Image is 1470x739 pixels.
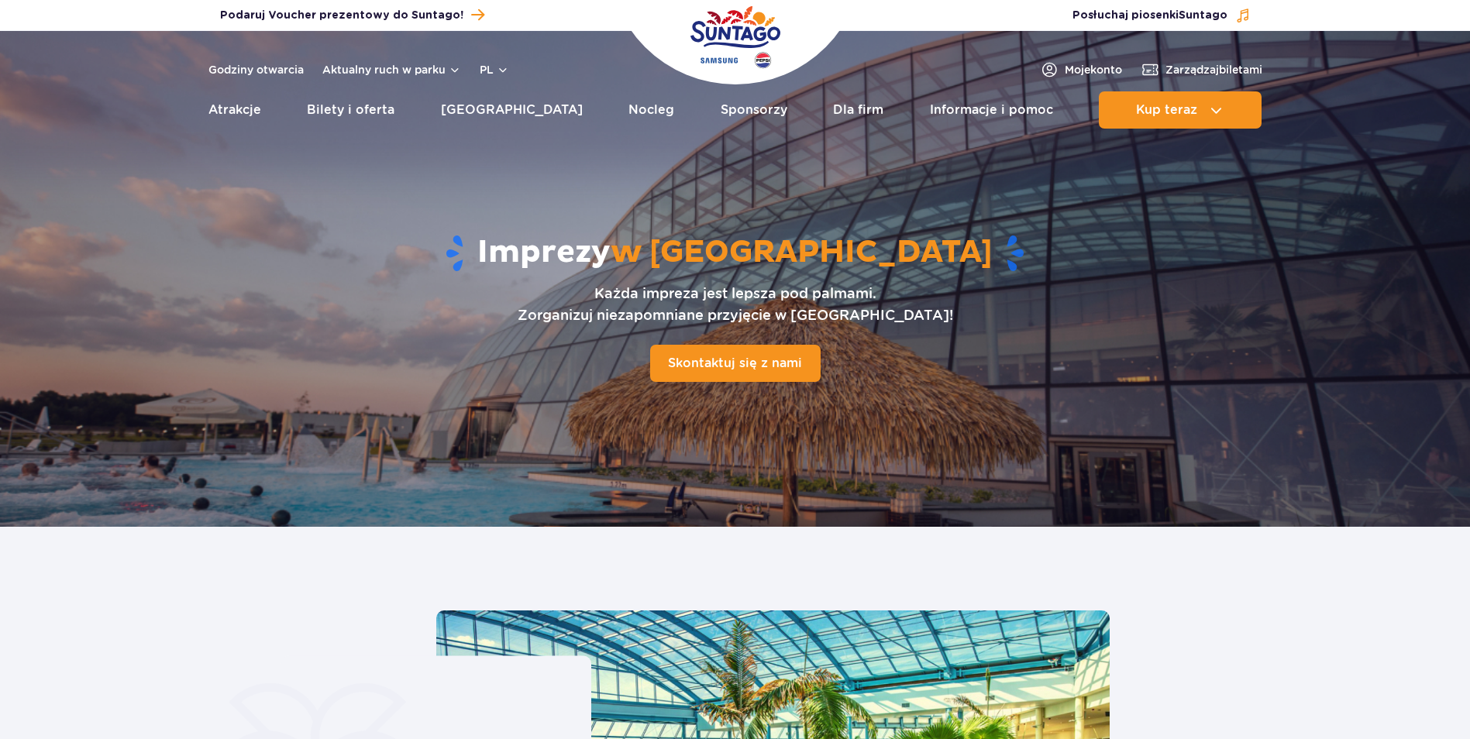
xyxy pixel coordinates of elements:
[1065,62,1122,77] span: Moje konto
[611,233,993,272] span: w [GEOGRAPHIC_DATA]
[220,5,484,26] a: Podaruj Voucher prezentowy do Suntago!
[1099,91,1262,129] button: Kup teraz
[1072,8,1251,23] button: Posłuchaj piosenkiSuntago
[930,91,1053,129] a: Informacje i pomoc
[441,91,583,129] a: [GEOGRAPHIC_DATA]
[1165,62,1262,77] span: Zarządzaj biletami
[208,62,304,77] a: Godziny otwarcia
[208,91,261,129] a: Atrakcje
[220,8,463,23] span: Podaruj Voucher prezentowy do Suntago!
[237,233,1234,273] h1: Imprezy
[721,91,787,129] a: Sponsorzy
[1072,8,1227,23] span: Posłuchaj piosenki
[322,64,461,76] button: Aktualny ruch w parku
[307,91,394,129] a: Bilety i oferta
[1141,60,1262,79] a: Zarządzajbiletami
[668,356,802,370] span: Skontaktuj się z nami
[480,62,509,77] button: pl
[1179,10,1227,21] span: Suntago
[518,283,953,326] p: Każda impreza jest lepsza pod palmami. Zorganizuj niezapomniane przyjęcie w [GEOGRAPHIC_DATA]!
[650,345,821,382] a: Skontaktuj się z nami
[1040,60,1122,79] a: Mojekonto
[833,91,883,129] a: Dla firm
[1136,103,1197,117] span: Kup teraz
[628,91,674,129] a: Nocleg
